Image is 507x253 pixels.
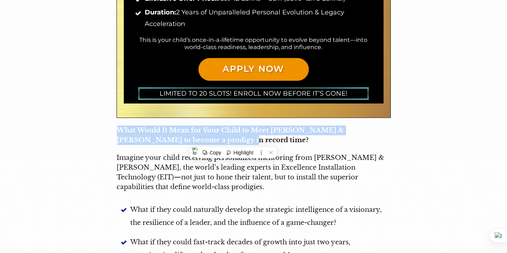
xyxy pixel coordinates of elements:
[145,8,176,16] strong: Duration:
[145,6,376,30] div: 2 Years of Unparalleled Personal Evolution & Legacy Acceleration
[131,203,390,229] span: What if they could naturally develop the strategic intelligence of a visionary, the resilience of...
[223,64,284,74] strong: APPLY Now
[198,58,309,81] a: APPLY Now
[131,36,376,50] p: This is your child’s once-in-a-lifetime opportunity to evolve beyond talent—into world-class read...
[117,153,390,192] p: Imagine your child receiving personalized mentoring from [PERSON_NAME] & [PERSON_NAME], the world...
[117,126,344,144] strong: What Would It Mean for Your Child to Meet [PERSON_NAME] & [PERSON_NAME] to become a prodigy in re...
[140,89,367,98] p: LIMITED TO 20 SLOTS! ENROLL NOW BEFORE IT’S GONE!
